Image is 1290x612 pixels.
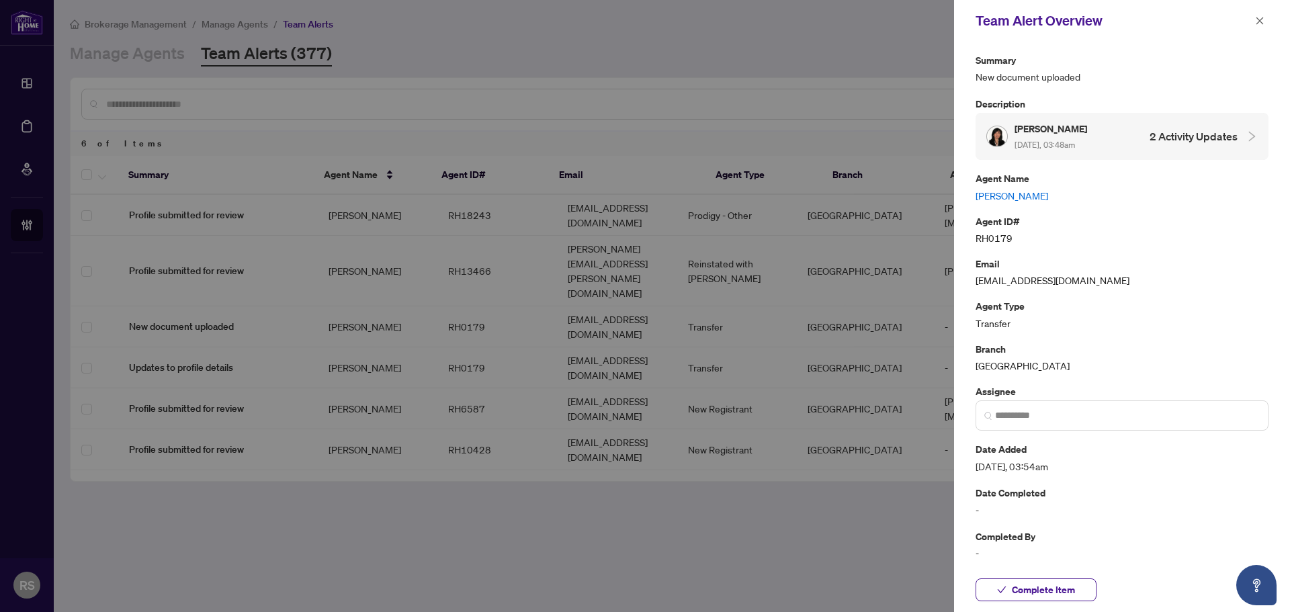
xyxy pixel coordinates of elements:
span: - [976,545,1268,561]
img: search_icon [984,412,992,420]
div: Transfer [976,298,1268,330]
p: Branch [976,341,1268,357]
h4: 2 Activity Updates [1150,128,1238,144]
span: close [1255,16,1264,26]
span: New document uploaded [976,69,1268,85]
a: [PERSON_NAME] [976,188,1268,203]
span: collapsed [1246,130,1258,142]
p: Date Added [976,441,1268,457]
p: Date Completed [976,485,1268,500]
p: Description [976,96,1268,112]
span: [DATE], 03:54am [976,459,1268,474]
div: [EMAIL_ADDRESS][DOMAIN_NAME] [976,256,1268,288]
div: Team Alert Overview [976,11,1251,31]
div: [GEOGRAPHIC_DATA] [976,341,1268,373]
p: Assignee [976,384,1268,399]
p: Completed By [976,529,1268,544]
p: Agent Name [976,171,1268,186]
img: Profile Icon [987,126,1007,146]
p: Email [976,256,1268,271]
button: Complete Item [976,578,1096,601]
span: - [976,502,1268,518]
div: RH0179 [976,214,1268,245]
p: Agent Type [976,298,1268,314]
p: Agent ID# [976,214,1268,229]
h5: [PERSON_NAME] [1015,121,1089,136]
p: Summary [976,52,1268,68]
div: Profile Icon[PERSON_NAME] [DATE], 03:48am2 Activity Updates [976,113,1268,160]
button: Open asap [1236,565,1277,605]
span: check [997,585,1006,595]
span: [DATE], 03:48am [1015,140,1075,150]
span: Complete Item [1012,579,1075,601]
